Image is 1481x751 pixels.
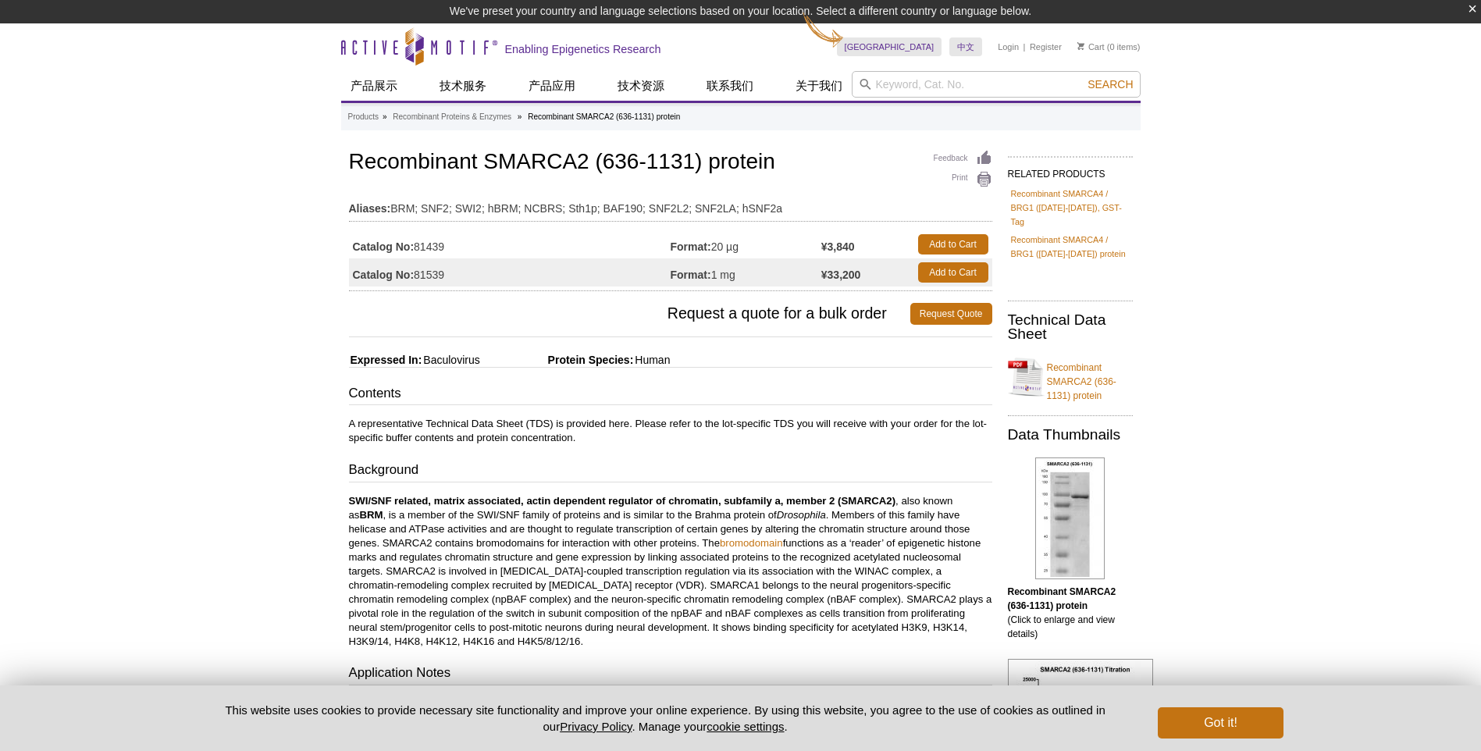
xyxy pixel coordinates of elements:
[349,494,992,649] p: , also known as , is a member of the SWI/SNF family of proteins and is similar to the Brahma prot...
[528,112,680,121] li: Recombinant SMARCA2 (636-1131) protein
[1030,41,1062,52] a: Register
[1088,78,1133,91] span: Search
[1008,585,1133,641] p: (Click to enlarge and view details)
[608,71,674,101] a: 技术资源
[1024,37,1026,56] li: |
[949,37,982,56] a: 中文
[998,41,1019,52] a: Login
[349,303,910,325] span: Request a quote for a bulk order
[671,230,821,258] td: 20 µg
[341,71,407,101] a: 产品展示
[422,354,479,366] span: Baculovirus
[198,702,1133,735] p: This website uses cookies to provide necessary site functionality and improve your online experie...
[910,303,992,325] a: Request Quote
[560,720,632,733] a: Privacy Policy
[786,71,852,101] a: 关于我们
[1011,187,1130,229] a: Recombinant SMARCA4 / BRG1 ([DATE]-[DATE]), GST-Tag
[1008,313,1133,341] h2: Technical Data Sheet
[803,12,844,48] img: Change Here
[1008,586,1116,611] b: Recombinant SMARCA2 (636-1131) protein
[353,240,415,254] strong: Catalog No:
[383,112,387,121] li: »
[671,268,711,282] strong: Format:
[348,110,379,124] a: Products
[1035,457,1105,579] img: Recombinant SMARCA2 (636-1131) protein
[934,150,992,167] a: Feedback
[821,240,855,254] strong: ¥3,840
[918,234,988,254] a: Add to Cart
[852,71,1141,98] input: Keyword, Cat. No.
[483,354,634,366] span: Protein Species:
[777,509,826,521] i: Drosophila
[349,384,992,406] h3: Contents
[349,417,992,445] p: A representative Technical Data Sheet (TDS) is provided here. Please refer to the lot-specific TD...
[349,150,992,176] h1: Recombinant SMARCA2 (636-1131) protein
[934,171,992,188] a: Print
[1008,351,1133,403] a: Recombinant SMARCA2 (636-1131) protein
[349,354,422,366] span: Expressed In:
[1077,41,1105,52] a: Cart
[349,461,992,482] h3: Background
[349,495,896,507] strong: SWI/SNF related, matrix associated, actin dependent regulator of chromatin, subfamily a, member 2...
[349,201,391,215] strong: Aliases:
[519,71,585,101] a: 产品应用
[393,110,511,124] a: Recombinant Proteins & Enzymes
[349,664,992,685] h3: Application Notes
[349,258,671,287] td: 81539
[1008,428,1133,442] h2: Data Thumbnails
[349,230,671,258] td: 81439
[1077,37,1141,56] li: (0 items)
[359,509,383,521] strong: BRM
[671,258,821,287] td: 1 mg
[1011,233,1130,261] a: Recombinant SMARCA4 / BRG1 ([DATE]-[DATE]) protein
[518,112,522,121] li: »
[430,71,496,101] a: 技术服务
[633,354,670,366] span: Human
[349,192,992,217] td: BRM; SNF2; SWI2; hBRM; NCBRS; Sth1p; BAF190; SNF2L2; SNF2LA; hSNF2a
[1083,77,1137,91] button: Search
[821,268,861,282] strong: ¥33,200
[353,268,415,282] strong: Catalog No:
[837,37,942,56] a: [GEOGRAPHIC_DATA]
[671,240,711,254] strong: Format:
[1077,42,1084,50] img: Your Cart
[505,42,661,56] h2: Enabling Epigenetics Research
[1158,707,1283,739] button: Got it!
[918,262,988,283] a: Add to Cart
[720,537,783,549] a: bromodomain
[1008,156,1133,184] h2: RELATED PRODUCTS
[697,71,763,101] a: 联系我们
[707,720,784,733] button: cookie settings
